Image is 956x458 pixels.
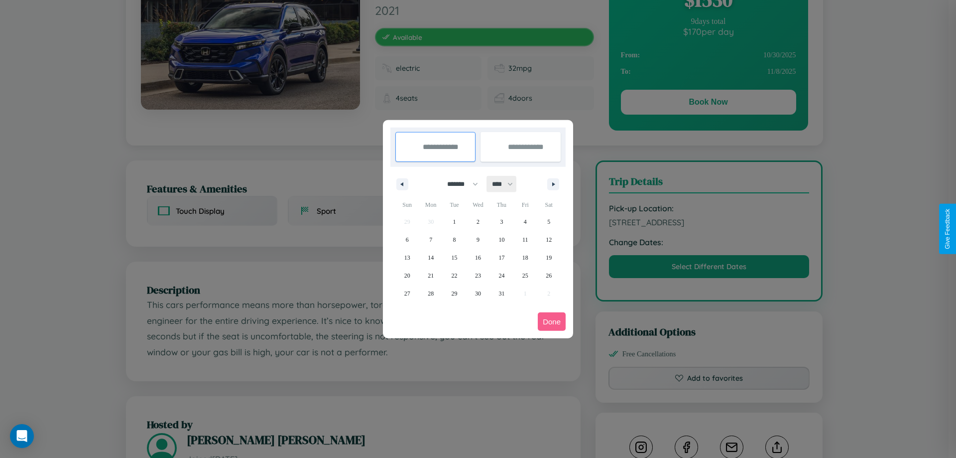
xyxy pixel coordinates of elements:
[466,249,489,267] button: 16
[490,213,513,231] button: 3
[395,285,419,303] button: 27
[546,231,552,249] span: 12
[477,231,479,249] span: 9
[466,267,489,285] button: 23
[524,213,527,231] span: 4
[546,249,552,267] span: 19
[522,267,528,285] span: 25
[406,231,409,249] span: 6
[395,249,419,267] button: 13
[490,231,513,249] button: 10
[443,267,466,285] button: 22
[429,231,432,249] span: 7
[453,231,456,249] span: 8
[475,249,481,267] span: 16
[452,267,458,285] span: 22
[466,197,489,213] span: Wed
[428,249,434,267] span: 14
[453,213,456,231] span: 1
[498,249,504,267] span: 17
[498,285,504,303] span: 31
[537,231,561,249] button: 12
[490,197,513,213] span: Thu
[428,267,434,285] span: 21
[500,213,503,231] span: 3
[443,213,466,231] button: 1
[498,267,504,285] span: 24
[537,267,561,285] button: 26
[404,267,410,285] span: 20
[513,267,537,285] button: 25
[513,213,537,231] button: 4
[477,213,479,231] span: 2
[538,312,566,331] button: Done
[547,213,550,231] span: 5
[513,197,537,213] span: Fri
[498,231,504,249] span: 10
[546,267,552,285] span: 26
[419,267,442,285] button: 21
[395,231,419,249] button: 6
[537,197,561,213] span: Sat
[944,209,951,249] div: Give Feedback
[10,424,34,448] div: Open Intercom Messenger
[513,249,537,267] button: 18
[443,197,466,213] span: Tue
[395,197,419,213] span: Sun
[443,231,466,249] button: 8
[466,231,489,249] button: 9
[452,249,458,267] span: 15
[404,285,410,303] span: 27
[466,285,489,303] button: 30
[452,285,458,303] span: 29
[537,249,561,267] button: 19
[443,249,466,267] button: 15
[537,213,561,231] button: 5
[443,285,466,303] button: 29
[475,285,481,303] span: 30
[522,249,528,267] span: 18
[475,267,481,285] span: 23
[513,231,537,249] button: 11
[419,285,442,303] button: 28
[522,231,528,249] span: 11
[419,249,442,267] button: 14
[419,197,442,213] span: Mon
[395,267,419,285] button: 20
[490,249,513,267] button: 17
[428,285,434,303] span: 28
[490,267,513,285] button: 24
[490,285,513,303] button: 31
[466,213,489,231] button: 2
[404,249,410,267] span: 13
[419,231,442,249] button: 7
